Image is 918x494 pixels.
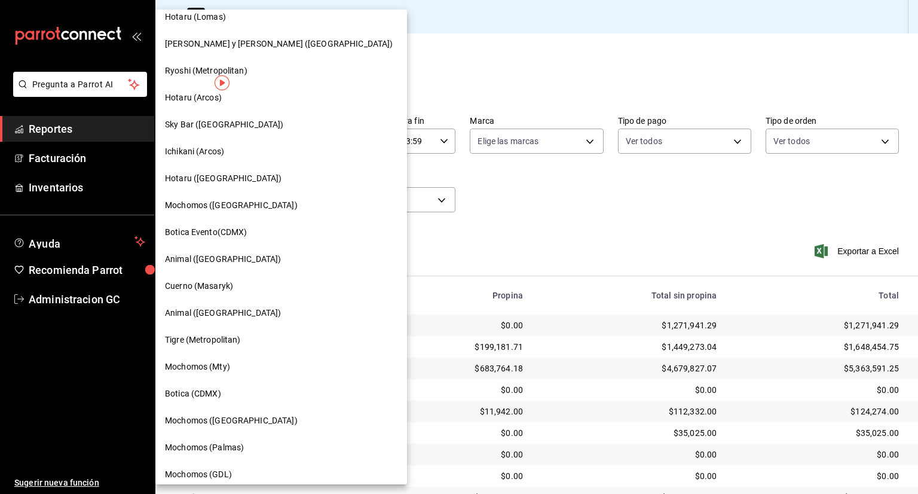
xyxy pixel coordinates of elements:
div: Animal ([GEOGRAPHIC_DATA]) [155,300,407,327]
span: Ichikani (Arcos) [165,145,224,158]
span: Animal ([GEOGRAPHIC_DATA]) [165,307,281,319]
div: [PERSON_NAME] y [PERSON_NAME] ([GEOGRAPHIC_DATA]) [155,31,407,57]
div: Mochomos (Mty) [155,353,407,380]
span: Sky Bar ([GEOGRAPHIC_DATA]) [165,118,284,131]
div: Cuerno (Masaryk) [155,273,407,300]
span: Hotaru (Lomas) [165,11,226,23]
span: Mochomos (Mty) [165,361,230,373]
div: Animal ([GEOGRAPHIC_DATA]) [155,246,407,273]
div: Mochomos (Palmas) [155,434,407,461]
span: Cuerno (Masaryk) [165,280,233,292]
img: Tooltip marker [215,75,229,90]
span: Mochomos (GDL) [165,468,232,481]
div: Botica (CDMX) [155,380,407,407]
span: Botica (CDMX) [165,388,221,400]
div: Mochomos ([GEOGRAPHIC_DATA]) [155,192,407,219]
span: Tigre (Metropolitan) [165,334,241,346]
div: Mochomos (GDL) [155,461,407,488]
div: Ryoshi (Metropolitan) [155,57,407,84]
div: Hotaru (Lomas) [155,4,407,31]
div: Hotaru ([GEOGRAPHIC_DATA]) [155,165,407,192]
span: Botica Evento(CDMX) [165,226,247,239]
span: Hotaru ([GEOGRAPHIC_DATA]) [165,172,281,185]
div: Tigre (Metropolitan) [155,327,407,353]
span: Animal ([GEOGRAPHIC_DATA]) [165,253,281,266]
span: Mochomos ([GEOGRAPHIC_DATA]) [165,199,298,212]
div: Hotaru (Arcos) [155,84,407,111]
span: [PERSON_NAME] y [PERSON_NAME] ([GEOGRAPHIC_DATA]) [165,38,393,50]
div: Ichikani (Arcos) [155,138,407,165]
span: Ryoshi (Metropolitan) [165,65,247,77]
div: Sky Bar ([GEOGRAPHIC_DATA]) [155,111,407,138]
span: Hotaru (Arcos) [165,92,222,104]
div: Botica Evento(CDMX) [155,219,407,246]
span: Mochomos (Palmas) [165,441,244,454]
span: Mochomos ([GEOGRAPHIC_DATA]) [165,414,298,427]
div: Mochomos ([GEOGRAPHIC_DATA]) [155,407,407,434]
